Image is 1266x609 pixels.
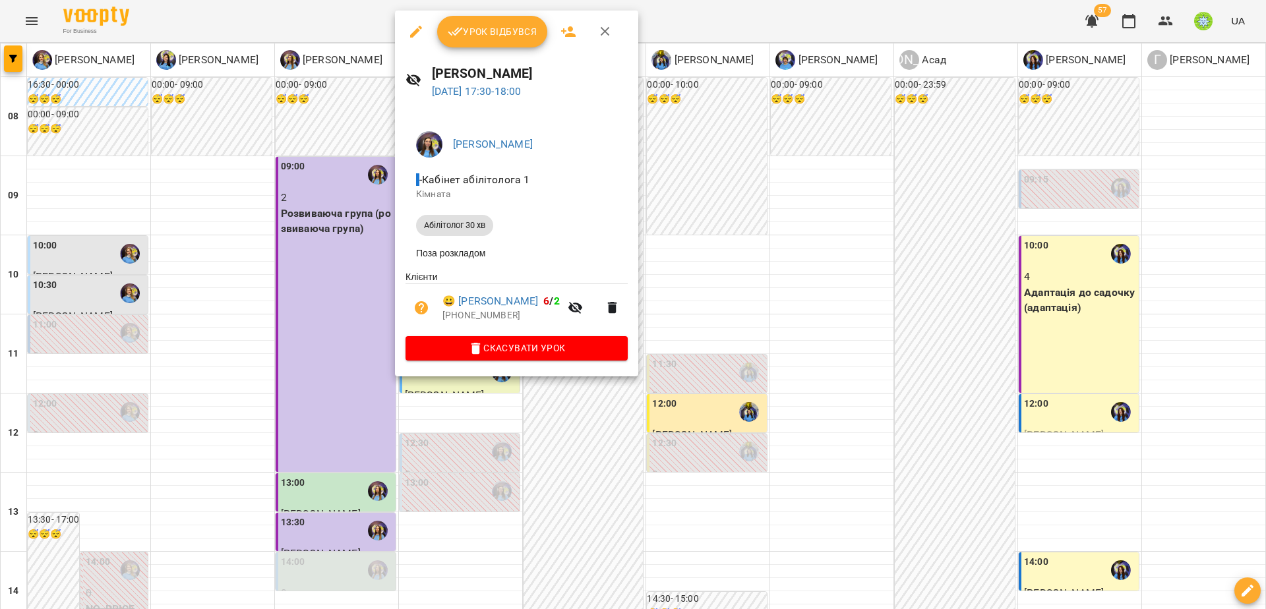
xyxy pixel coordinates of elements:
a: 😀 [PERSON_NAME] [442,293,538,309]
li: Поза розкладом [406,241,628,265]
button: Скасувати Урок [406,336,628,360]
img: c30cf3dcb7f7e8baf914f38a97ec6524.jpg [416,131,442,158]
h6: [PERSON_NAME] [432,63,628,84]
b: / [543,295,559,307]
span: 2 [554,295,560,307]
p: Кімната [416,188,617,201]
span: Урок відбувся [448,24,537,40]
a: [DATE] 17:30-18:00 [432,85,522,98]
a: [PERSON_NAME] [453,138,533,150]
span: Абілітолог 30 хв [416,219,493,231]
span: - Кабінет абілітолога 1 [416,173,532,186]
p: [PHONE_NUMBER] [442,309,560,322]
ul: Клієнти [406,270,628,336]
span: 6 [543,295,549,307]
span: Скасувати Урок [416,340,617,356]
button: Візит ще не сплачено. Додати оплату? [406,292,437,324]
button: Урок відбувся [437,16,548,47]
